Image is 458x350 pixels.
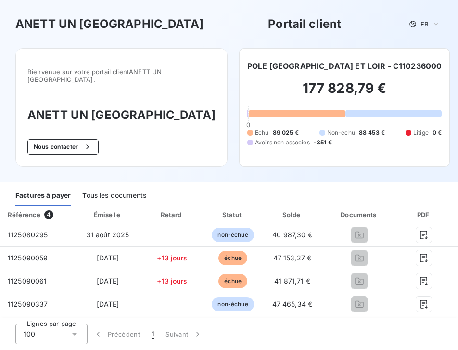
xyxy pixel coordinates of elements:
span: 89 025 € [273,129,299,137]
div: Émise le [76,210,140,220]
span: 41 871,71 € [274,277,310,285]
span: non-échue [212,297,254,311]
h3: ANETT UN [GEOGRAPHIC_DATA] [15,15,204,33]
span: 0 [246,121,250,129]
button: 1 [146,324,160,344]
span: Échu [255,129,269,137]
span: 1125090061 [8,277,47,285]
div: Référence [8,211,40,219]
span: FR [420,20,428,28]
span: +13 jours [157,254,187,262]
div: Tous les documents [82,186,146,206]
span: Non-échu [327,129,355,137]
span: 1125090059 [8,254,48,262]
div: Statut [205,210,261,220]
span: 47 465,34 € [272,300,313,308]
span: 40 987,30 € [272,231,312,239]
span: 100 [24,329,35,339]
div: Retard [143,210,201,220]
div: PDF [400,210,448,220]
span: 88 453 € [359,129,385,137]
span: 1125080295 [8,231,48,239]
span: 0 € [433,129,442,137]
span: [DATE] [97,277,119,285]
div: Factures à payer [15,186,71,206]
h6: POLE [GEOGRAPHIC_DATA] ET LOIR - C110236000 [247,60,442,72]
span: 31 août 2025 [87,231,129,239]
h3: Portail client [268,15,341,33]
span: 4 [44,210,53,219]
div: Documents [323,210,395,220]
div: Solde [265,210,320,220]
span: +13 jours [157,277,187,285]
span: 47 153,27 € [273,254,312,262]
span: Avoirs non associés [255,138,310,147]
span: [DATE] [97,254,119,262]
span: 1 [152,329,154,339]
h3: ANETT UN [GEOGRAPHIC_DATA] [27,106,216,124]
button: Suivant [160,324,208,344]
span: 1125090337 [8,300,48,308]
span: Litige [413,129,429,137]
button: Précédent [88,324,146,344]
span: échue [218,274,247,288]
button: Nous contacter [27,139,99,155]
span: -351 € [314,138,332,147]
span: Bienvenue sur votre portail client ANETT UN [GEOGRAPHIC_DATA] . [27,68,216,83]
span: échue [218,251,247,265]
h2: 177 828,79 € [247,79,442,106]
span: [DATE] [97,300,119,308]
span: non-échue [212,228,254,242]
